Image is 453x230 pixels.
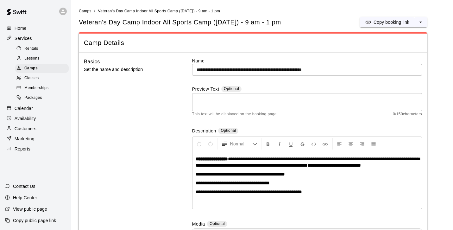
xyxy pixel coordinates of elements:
[15,115,36,122] p: Availability
[98,9,220,13] span: Veteran's Day Camp Indoor All Sports Camp ([DATE]) - 9 am - 1 pm
[5,134,66,144] a: Marketing
[221,128,236,133] span: Optional
[5,104,66,113] a: Calendar
[297,138,308,150] button: Format Strikethrough
[5,114,66,123] a: Availability
[308,138,319,150] button: Insert Code
[360,17,414,27] button: Copy booking link
[357,138,368,150] button: Right Align
[13,183,35,189] p: Contact Us
[24,75,39,81] span: Classes
[24,95,42,101] span: Packages
[414,17,427,27] button: select merge strategy
[15,64,69,73] div: Camps
[24,65,38,72] span: Camps
[334,138,345,150] button: Left Align
[13,217,56,224] p: Copy public page link
[15,84,69,93] div: Memberships
[15,35,32,42] p: Services
[24,85,48,91] span: Memberships
[15,74,69,83] div: Classes
[15,105,33,112] p: Calendar
[5,34,66,43] a: Services
[13,206,47,212] p: View public page
[94,8,95,14] li: /
[230,141,252,147] span: Normal
[192,58,422,64] label: Name
[15,73,71,83] a: Classes
[224,86,239,91] span: Optional
[24,46,38,52] span: Rentals
[5,144,66,154] a: Reports
[79,9,91,13] span: Camps
[274,138,285,150] button: Format Italics
[192,128,216,135] label: Description
[15,44,69,53] div: Rentals
[368,138,379,150] button: Justify Align
[79,8,91,13] a: Camps
[5,23,66,33] a: Home
[393,111,422,118] span: 0 / 150 characters
[192,111,278,118] span: This text will be displayed on the booking page.
[15,136,35,142] p: Marketing
[205,138,216,150] button: Redo
[192,221,205,228] label: Media
[15,93,71,103] a: Packages
[79,8,445,15] nav: breadcrumb
[15,93,69,102] div: Packages
[320,138,330,150] button: Insert Link
[15,44,71,54] a: Rentals
[374,19,409,25] p: Copy booking link
[15,64,71,73] a: Camps
[219,138,260,150] button: Formatting Options
[84,66,172,73] p: Set the name and description
[24,55,40,62] span: Lessons
[84,39,422,47] span: Camp Details
[15,25,27,31] p: Home
[15,125,36,132] p: Customers
[194,138,204,150] button: Undo
[5,124,66,133] a: Customers
[84,58,100,66] h6: Basics
[15,54,71,63] a: Lessons
[15,54,69,63] div: Lessons
[360,17,427,27] div: split button
[13,195,37,201] p: Help Center
[210,221,225,226] span: Optional
[286,138,296,150] button: Format Underline
[79,18,281,27] h5: Veteran's Day Camp Indoor All Sports Camp ([DATE]) - 9 am - 1 pm
[263,138,274,150] button: Format Bold
[345,138,356,150] button: Center Align
[15,83,71,93] a: Memberships
[192,86,219,93] label: Preview Text
[15,146,30,152] p: Reports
